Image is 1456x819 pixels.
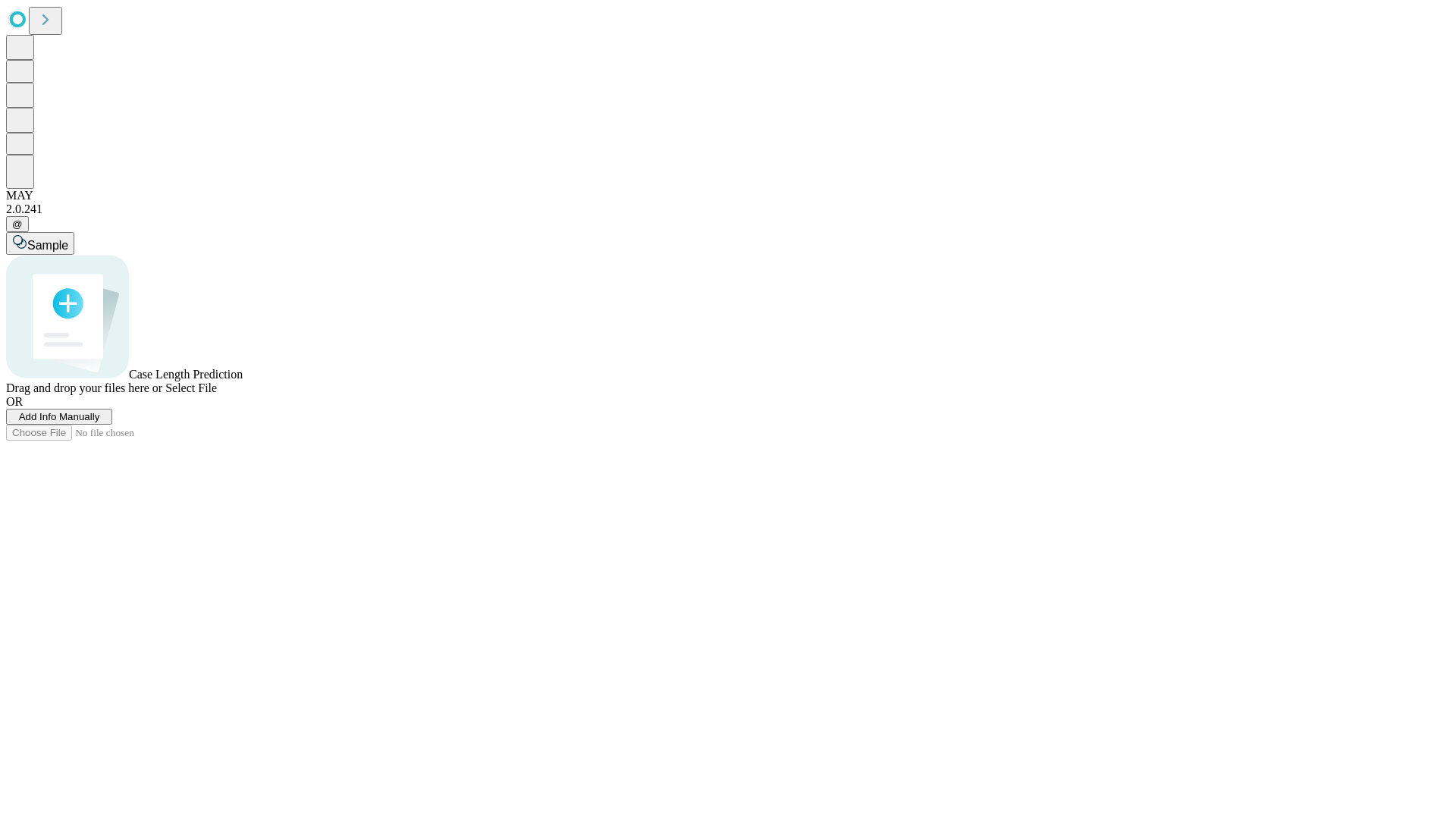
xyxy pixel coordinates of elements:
button: @ [6,216,29,232]
span: Select File [165,381,217,394]
span: Drag and drop your files here or [6,381,162,394]
span: Case Length Prediction [129,368,243,381]
span: Add Info Manually [19,411,100,422]
span: OR [6,395,23,408]
button: Add Info Manually [6,409,112,425]
button: Sample [6,232,74,255]
div: 2.0.241 [6,202,1450,216]
span: @ [12,218,23,230]
span: Sample [27,239,68,252]
div: MAY [6,189,1450,202]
